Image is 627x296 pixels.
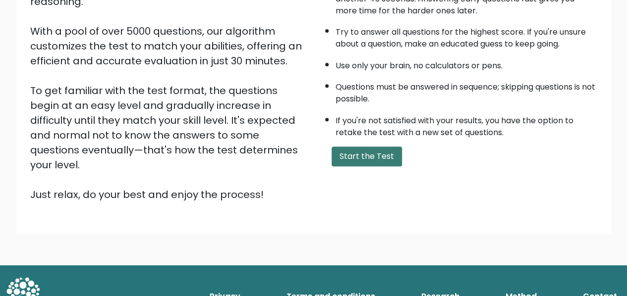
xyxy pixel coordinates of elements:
[332,147,402,166] button: Start the Test
[336,110,597,139] li: If you're not satisfied with your results, you have the option to retake the test with a new set ...
[336,21,597,50] li: Try to answer all questions for the highest score. If you're unsure about a question, make an edu...
[336,55,597,72] li: Use only your brain, no calculators or pens.
[336,76,597,105] li: Questions must be answered in sequence; skipping questions is not possible.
